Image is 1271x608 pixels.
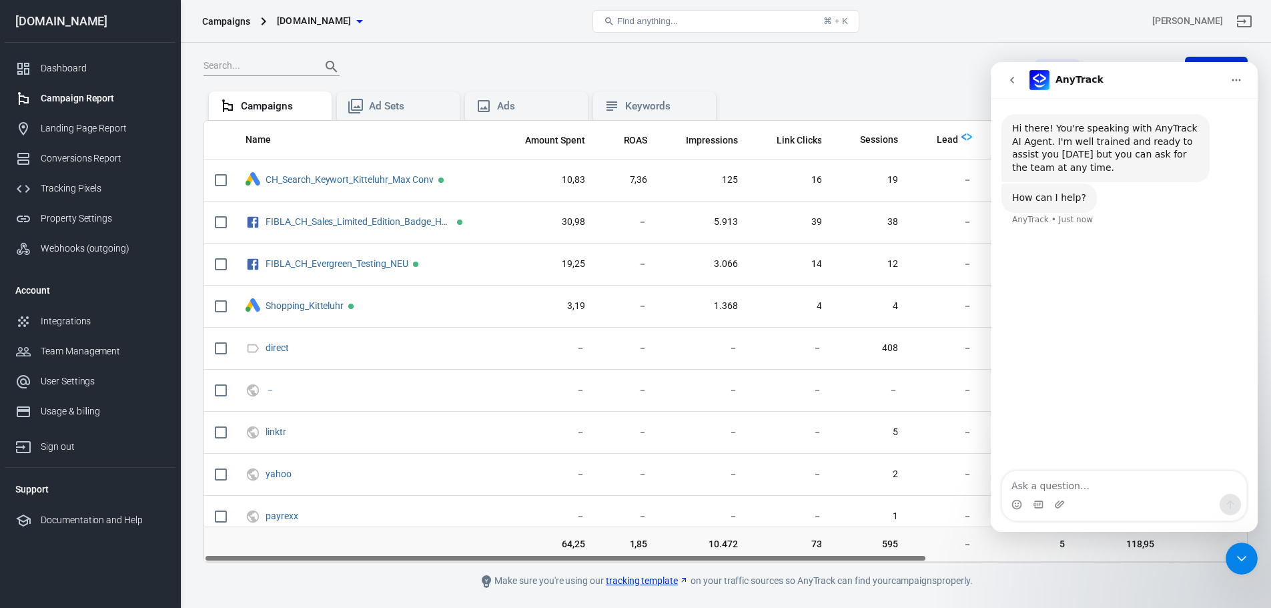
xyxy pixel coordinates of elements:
span: payrexx [266,511,300,521]
span: Active [413,262,418,267]
a: Usage & billing [5,396,175,426]
span: Name [246,133,271,147]
span: － [759,384,822,397]
span: 5.913 [669,216,738,229]
span: 38 [843,216,898,229]
div: Team Management [41,344,165,358]
span: － [919,468,972,481]
a: CH_Search_Keywort_Kitteluhr_Max Conv [266,174,434,185]
span: － [759,510,822,523]
span: － [669,510,738,523]
span: － [606,426,648,439]
span: － [919,216,972,229]
span: － [919,174,972,187]
span: － [919,537,972,551]
button: Export [1185,57,1248,77]
a: Campaign Report [5,83,175,113]
div: Tracking Pixels [41,182,165,196]
span: ROAS [624,134,648,147]
span: 19,25 [508,258,585,271]
a: User Settings [5,366,175,396]
span: － [919,510,972,523]
span: Amount Spent [525,134,585,147]
span: Sessions [860,133,898,147]
span: 12 [843,258,898,271]
a: Sign out [5,426,175,462]
span: Shopping_Kitteluhr [266,301,346,310]
span: 1,85 [606,537,648,551]
span: Active [348,304,354,309]
div: Integrations [41,314,165,328]
a: － [266,384,275,395]
span: － [759,342,822,355]
iframe: Intercom live chat [991,62,1258,532]
div: Dashboard [41,61,165,75]
span: － [508,384,585,397]
span: － [919,300,972,313]
span: － [606,510,648,523]
iframe: Intercom live chat [1226,543,1258,575]
span: [DATE] [1038,60,1076,73]
div: Google Ads [246,298,260,314]
a: direct [266,342,289,353]
div: Google Ads [246,172,260,188]
span: Lead [937,133,958,147]
span: Name [246,133,288,147]
span: － [759,426,822,439]
span: － [606,258,648,271]
svg: Facebook Ads [246,256,260,272]
span: 14 [759,258,822,271]
span: － [606,216,648,229]
span: 3.066 [669,258,738,271]
span: － [919,258,972,271]
a: yahoo [266,469,292,479]
span: The total return on ad spend [606,132,648,148]
span: 64,25 [508,537,585,551]
div: scrollable content [204,121,1247,562]
span: － [669,384,738,397]
span: 4 [759,300,822,313]
span: 1.368 [669,300,738,313]
svg: Direct [246,340,260,356]
span: 5 [843,426,898,439]
span: Active [438,178,444,183]
span: The number of clicks on links within the ad that led to advertiser-specified destinations [759,132,822,148]
a: Webhooks (outgoing) [5,234,175,264]
span: Impressions [686,134,738,147]
span: 595 [843,537,898,551]
span: The estimated total amount of money you've spent on your campaign, ad set or ad during its schedule. [525,132,585,148]
span: pflegetasche.ch [277,13,352,29]
a: tracking template [606,574,689,588]
span: The total return on ad spend [624,132,648,148]
a: Integrations [5,306,175,336]
span: 5 [1176,537,1270,551]
span: 10,83 [508,174,585,187]
div: Sign out [41,440,165,454]
span: The number of times your ads were on screen. [669,132,738,148]
svg: UTM & Web Traffic [246,509,260,525]
span: 7,36 [606,174,648,187]
span: 408 [843,342,898,355]
span: － [508,342,585,355]
span: yahoo [266,469,294,479]
div: ⌘ + K [823,16,848,26]
span: FIBLA_CH_Evergreen_Testing_NEU [266,259,410,268]
span: 4 [843,300,898,313]
div: Campaigns [241,99,321,113]
span: － [669,426,738,439]
span: Find anything... [617,16,678,26]
svg: UTM & Web Traffic [246,467,260,483]
button: Search [316,51,348,83]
